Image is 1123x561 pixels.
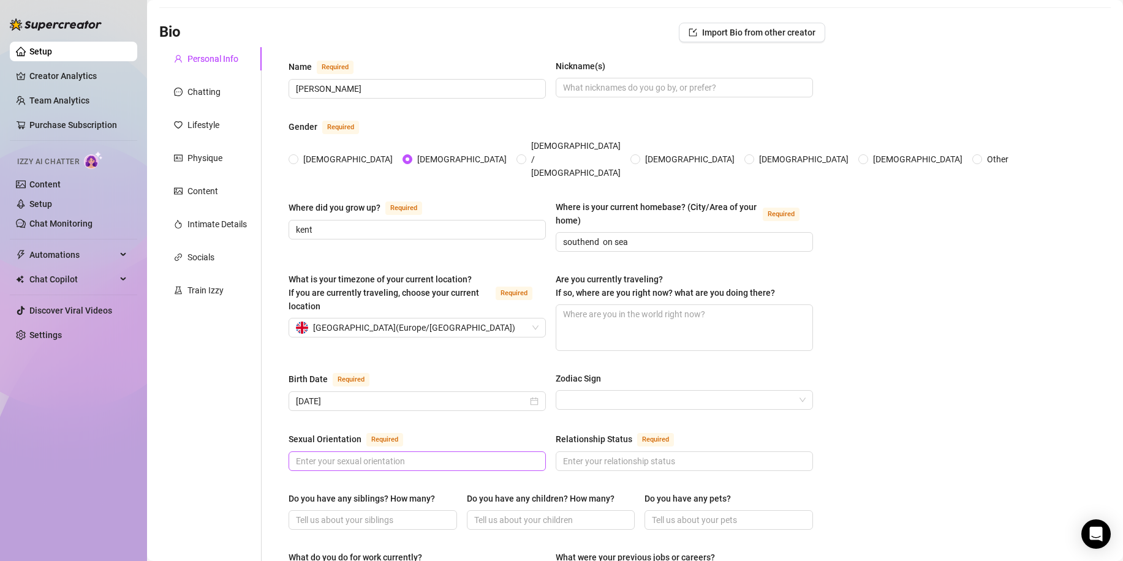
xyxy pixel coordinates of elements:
[556,432,687,446] label: Relationship Status
[556,372,601,385] div: Zodiac Sign
[16,275,24,284] img: Chat Copilot
[17,156,79,168] span: Izzy AI Chatter
[556,372,610,385] label: Zodiac Sign
[296,513,447,527] input: Do you have any siblings? How many?
[289,492,444,505] label: Do you have any siblings? How many?
[29,199,52,209] a: Setup
[679,23,825,42] button: Import Bio from other creator
[467,492,614,505] div: Do you have any children? How many?
[467,492,623,505] label: Do you have any children? How many?
[187,184,218,198] div: Content
[556,200,813,227] label: Where is your current homebase? (City/Area of your home)
[187,250,214,264] div: Socials
[289,274,479,311] span: What is your timezone of your current location? If you are currently traveling, choose your curre...
[637,433,674,446] span: Required
[187,151,222,165] div: Physique
[174,220,183,228] span: fire
[29,219,93,228] a: Chat Monitoring
[563,81,803,94] input: Nickname(s)
[289,372,383,386] label: Birth Date
[174,55,183,63] span: user
[174,154,183,162] span: idcard
[556,274,775,298] span: Are you currently traveling? If so, where are you right now? what are you doing there?
[289,432,361,446] div: Sexual Orientation
[187,284,224,297] div: Train Izzy
[317,61,354,74] span: Required
[29,179,61,189] a: Content
[84,151,103,169] img: AI Chatter
[496,287,532,300] span: Required
[29,330,62,340] a: Settings
[412,152,512,166] span: [DEMOGRAPHIC_DATA]
[563,454,803,468] input: Relationship Status
[289,201,380,214] div: Where did you grow up?
[174,187,183,195] span: picture
[289,60,312,73] div: Name
[29,96,89,105] a: Team Analytics
[556,432,632,446] div: Relationship Status
[174,121,183,129] span: heart
[526,139,626,179] span: [DEMOGRAPHIC_DATA] / [DEMOGRAPHIC_DATA]
[385,201,422,215] span: Required
[187,118,219,132] div: Lifestyle
[29,120,117,130] a: Purchase Subscription
[174,286,183,295] span: experiment
[640,152,739,166] span: [DEMOGRAPHIC_DATA]
[563,235,803,249] input: Where is your current homebase? (City/Area of your home)
[296,394,527,408] input: Birth Date
[333,373,369,386] span: Required
[29,269,116,289] span: Chat Copilot
[289,492,435,505] div: Do you have any siblings? How many?
[289,372,328,386] div: Birth Date
[289,59,367,74] label: Name
[313,318,515,337] span: [GEOGRAPHIC_DATA] ( Europe/[GEOGRAPHIC_DATA] )
[10,18,102,31] img: logo-BBDzfeDw.svg
[296,454,536,468] input: Sexual Orientation
[187,85,221,99] div: Chatting
[174,88,183,96] span: message
[289,200,436,215] label: Where did you grow up?
[1081,519,1111,549] div: Open Intercom Messenger
[289,119,372,134] label: Gender
[174,253,183,262] span: link
[689,28,697,37] span: import
[322,121,359,134] span: Required
[289,120,317,134] div: Gender
[652,513,803,527] input: Do you have any pets?
[556,59,614,73] label: Nickname(s)
[298,152,398,166] span: [DEMOGRAPHIC_DATA]
[645,492,739,505] label: Do you have any pets?
[296,322,308,334] img: gb
[474,513,626,527] input: Do you have any children? How many?
[29,306,112,315] a: Discover Viral Videos
[868,152,967,166] span: [DEMOGRAPHIC_DATA]
[29,47,52,56] a: Setup
[754,152,853,166] span: [DEMOGRAPHIC_DATA]
[16,250,26,260] span: thunderbolt
[556,59,605,73] div: Nickname(s)
[29,66,127,86] a: Creator Analytics
[366,433,403,446] span: Required
[159,23,181,42] h3: Bio
[763,208,800,221] span: Required
[29,245,116,265] span: Automations
[187,52,238,66] div: Personal Info
[556,200,758,227] div: Where is your current homebase? (City/Area of your home)
[296,223,536,236] input: Where did you grow up?
[187,217,247,231] div: Intimate Details
[289,432,417,446] label: Sexual Orientation
[296,82,536,96] input: Name
[982,152,1013,166] span: Other
[645,492,731,505] div: Do you have any pets?
[702,28,815,37] span: Import Bio from other creator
